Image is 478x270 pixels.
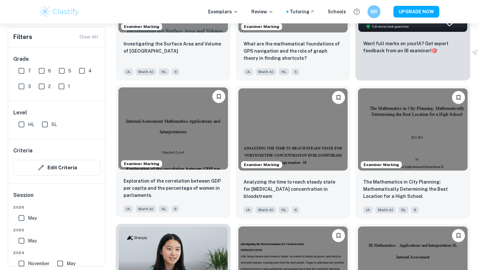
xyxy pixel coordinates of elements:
[358,88,468,170] img: Math AI IA example thumbnail: The Mathematics in City Planning: Mathem
[13,109,100,117] h6: Level
[367,5,380,18] button: MR
[351,6,362,17] button: Help and Feedback
[48,67,51,74] span: 6
[124,177,223,199] p: Exploration of the correlation between GDP per capita and the percentage of women in parliaments.
[13,32,32,42] h6: Filters
[48,83,51,90] span: 2
[124,205,133,212] span: IA
[241,24,282,30] span: Examiner Marking
[238,88,348,170] img: Math AI IA example thumbnail: Analyzing the time to reach steady state
[398,206,408,213] span: SL
[136,205,156,212] span: Math AI
[328,8,346,15] a: Schools
[28,121,34,128] span: HL
[244,40,343,62] p: What are the mathematical foundations of GPS navigation and the role of graph theory in finding s...
[28,214,37,222] span: May
[355,86,470,218] a: Examiner MarkingBookmarkThe Mathematics in City Planning: Mathematically Determining the Best Loc...
[124,40,223,55] p: Investigating the Surface Area and Volume of Lake Titicaca
[121,24,162,30] span: Examiner Marking
[208,8,238,15] p: Exemplars
[375,206,396,213] span: Math AI
[256,68,276,75] span: Math AI
[452,91,465,104] button: Bookmark
[13,191,100,204] h6: Session
[28,260,49,267] span: November
[68,83,70,90] span: 1
[251,8,273,15] p: Review
[244,206,253,213] span: IA
[118,87,228,169] img: Math AI IA example thumbnail: Exploration of the correlation between G
[136,68,156,75] span: Math AI
[171,205,179,212] span: 6
[39,5,80,18] img: Clastify logo
[13,160,100,175] button: Edit Criteria
[292,206,299,213] span: 6
[256,206,276,213] span: Math AI
[244,178,343,200] p: Analyzing the time to reach steady state for Vortioxetine concentration in bloodstream
[13,250,100,256] span: 2024
[363,178,462,200] p: The Mathematics in City Planning: Mathematically Determining the Best Location for a High School
[452,229,465,242] button: Bookmark
[292,68,299,75] span: 5
[290,8,315,15] a: Tutoring
[51,121,57,128] span: SL
[244,68,253,75] span: IA
[121,161,162,167] span: Examiner Marking
[411,206,419,213] span: 6
[13,55,100,63] h6: Grade
[393,6,439,18] button: UPGRADE NOW
[172,68,179,75] span: 6
[13,147,33,155] h6: Criteria
[363,206,373,213] span: IA
[13,227,100,233] span: 2025
[432,48,437,53] span: 🎯
[361,162,402,168] span: Examiner Marking
[159,68,169,75] span: HL
[116,86,231,218] a: Examiner MarkingBookmarkExploration of the correlation between GDP per capita and the percentage ...
[88,67,92,74] span: 4
[124,68,133,75] span: IA
[28,67,31,74] span: 7
[67,260,75,267] span: May
[279,206,289,213] span: HL
[236,86,351,218] a: Examiner MarkingBookmarkAnalyzing the time to reach steady state for Vortioxetine concentration i...
[370,8,378,15] h6: MR
[13,204,100,210] span: 2026
[332,229,345,242] button: Bookmark
[28,237,37,244] span: May
[279,68,289,75] span: HL
[28,83,31,90] span: 3
[68,67,71,74] span: 5
[241,162,282,168] span: Examiner Marking
[363,40,462,54] p: Want full marks on your IA ? Get expert feedback from an IB examiner!
[332,91,345,104] button: Bookmark
[159,205,169,212] span: SL
[212,90,225,103] button: Bookmark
